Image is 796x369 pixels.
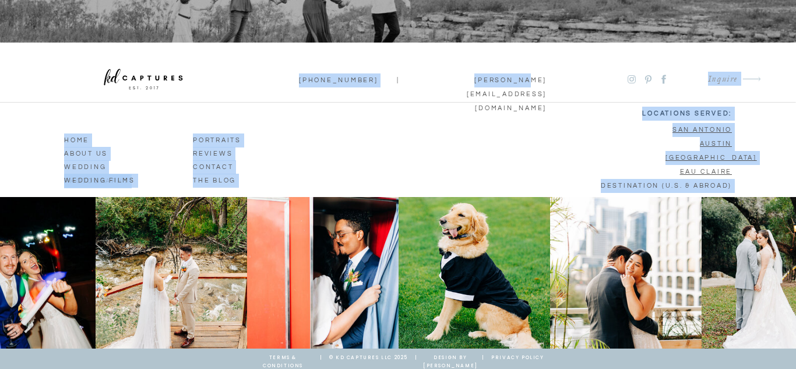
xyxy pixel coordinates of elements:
[64,133,131,144] a: HOME
[665,165,732,175] a: Eau Claire
[488,354,548,364] a: privacy policy
[642,110,732,117] b: locations served:
[680,168,732,175] u: Eau Claire
[665,123,732,133] a: san antonio
[316,354,326,364] h3: |
[550,197,702,349] img: Wedding Photos at the Line Hotel-3024
[399,197,550,349] img: Wedding Photographer in San Antonio-1470
[64,174,139,184] a: wedding films
[665,137,732,147] a: austin
[478,354,488,364] h3: |
[193,133,259,144] a: portraits
[299,73,365,84] a: [PHONE_NUMBER]
[650,72,738,87] a: Inquire
[435,73,547,84] a: [PERSON_NAME][EMAIL_ADDRESS][DOMAIN_NAME]
[665,154,757,161] u: [GEOGRAPHIC_DATA]
[249,354,317,364] a: terms & conditions
[247,197,399,349] img: Symmone & Parker-15
[381,73,416,84] p: |
[326,354,411,364] p: © kd captures llc 2025
[700,140,732,147] u: austin
[672,126,732,133] u: san antonio
[598,179,732,189] p: destination (u.s. & abroad)
[193,174,259,184] a: The BLOG
[96,197,247,349] img: Shelby and David Sneak Peeks-42
[64,160,174,171] a: wedding photography
[665,151,732,161] a: [GEOGRAPHIC_DATA]
[64,147,131,157] a: ABOUT us
[411,354,421,364] h3: |
[193,160,259,171] a: CONTACT
[193,147,259,157] a: reviews
[422,354,479,364] a: design by [PERSON_NAME]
